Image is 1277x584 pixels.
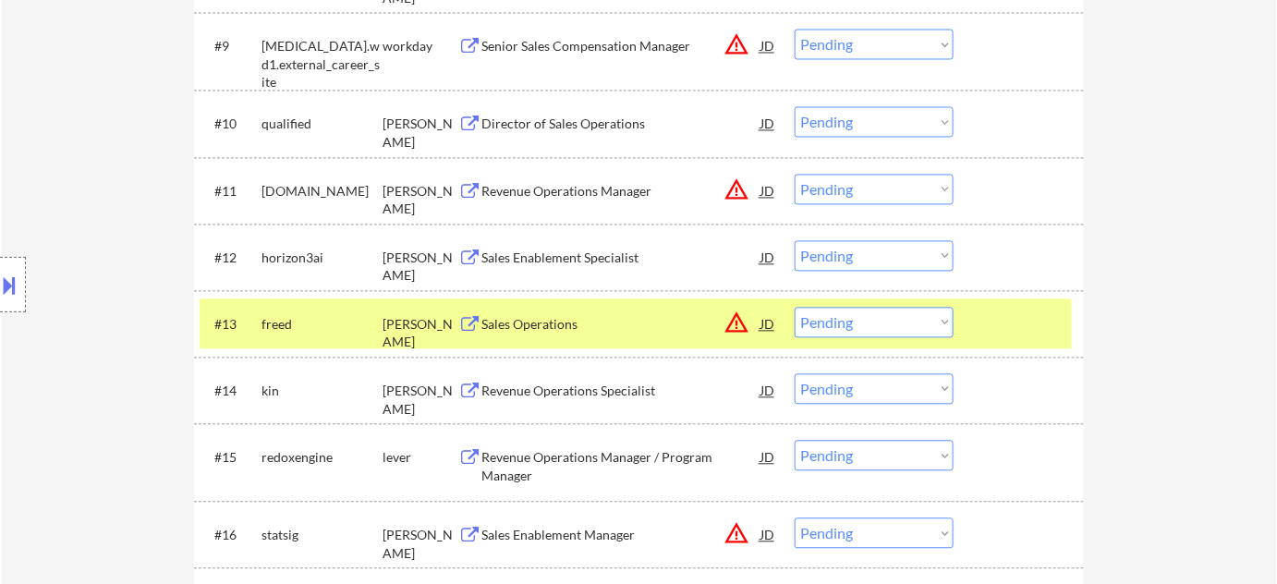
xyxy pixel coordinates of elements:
[383,448,458,467] div: lever
[481,115,760,133] div: Director of Sales Operations
[759,106,777,140] div: JD
[383,526,458,562] div: [PERSON_NAME]
[724,310,749,335] button: warning_amber
[759,240,777,274] div: JD
[261,37,383,91] div: [MEDICAL_DATA].wd1.external_career_site
[724,176,749,202] button: warning_amber
[383,115,458,151] div: [PERSON_NAME]
[724,31,749,57] button: warning_amber
[261,448,383,467] div: redoxengine
[759,517,777,551] div: JD
[759,307,777,340] div: JD
[481,315,760,334] div: Sales Operations
[759,174,777,207] div: JD
[481,448,760,484] div: Revenue Operations Manager / Program Manager
[759,440,777,473] div: JD
[214,526,247,544] div: #16
[759,373,777,407] div: JD
[214,448,247,467] div: #15
[481,526,760,544] div: Sales Enablement Manager
[383,182,458,218] div: [PERSON_NAME]
[481,182,760,201] div: Revenue Operations Manager
[759,29,777,62] div: JD
[724,520,749,546] button: warning_amber
[383,37,458,55] div: workday
[261,526,383,544] div: statsig
[481,382,760,400] div: Revenue Operations Specialist
[214,37,247,55] div: #9
[383,315,458,351] div: [PERSON_NAME]
[481,37,760,55] div: Senior Sales Compensation Manager
[383,382,458,418] div: [PERSON_NAME]
[481,249,760,267] div: Sales Enablement Specialist
[383,249,458,285] div: [PERSON_NAME]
